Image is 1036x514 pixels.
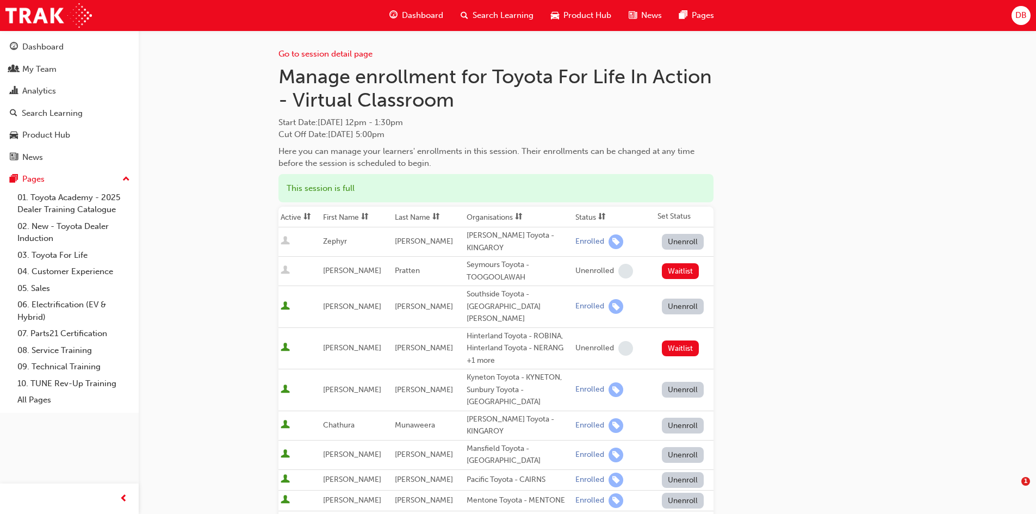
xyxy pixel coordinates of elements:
[122,172,130,187] span: up-icon
[278,129,384,139] span: Cut Off Date : [DATE] 5:00pm
[281,495,290,506] span: User is active
[464,207,573,227] th: Toggle SortBy
[609,382,623,397] span: learningRecordVerb_ENROLL-icon
[395,302,453,311] span: [PERSON_NAME]
[461,9,468,22] span: search-icon
[10,86,18,96] span: chart-icon
[278,174,714,203] div: This session is full
[22,129,70,141] div: Product Hub
[662,263,699,279] button: Waitlist
[323,302,381,311] span: [PERSON_NAME]
[395,343,453,352] span: [PERSON_NAME]
[662,418,704,434] button: Unenroll
[13,247,134,264] a: 03. Toyota For Life
[22,41,64,53] div: Dashboard
[609,448,623,462] span: learningRecordVerb_ENROLL-icon
[609,473,623,487] span: learningRecordVerb_ENROLL-icon
[13,280,134,297] a: 05. Sales
[395,237,453,246] span: [PERSON_NAME]
[323,450,381,459] span: [PERSON_NAME]
[281,385,290,395] span: User is active
[13,263,134,280] a: 04. Customer Experience
[13,392,134,408] a: All Pages
[662,493,704,509] button: Unenroll
[278,49,373,59] a: Go to session detail page
[609,493,623,508] span: learningRecordVerb_ENROLL-icon
[598,213,606,222] span: sorting-icon
[10,153,18,163] span: news-icon
[662,472,704,488] button: Unenroll
[281,343,290,354] span: User is active
[662,447,704,463] button: Unenroll
[10,175,18,184] span: pages-icon
[321,207,393,227] th: Toggle SortBy
[467,371,571,408] div: Kyneton Toyota - KYNETON, Sunbury Toyota - [GEOGRAPHIC_DATA]
[655,207,714,227] th: Set Status
[22,63,57,76] div: My Team
[575,343,614,354] div: Unenrolled
[4,37,134,57] a: Dashboard
[13,325,134,342] a: 07. Parts21 Certification
[10,65,18,75] span: people-icon
[575,301,604,312] div: Enrolled
[361,213,369,222] span: sorting-icon
[22,151,43,164] div: News
[432,213,440,222] span: sorting-icon
[395,450,453,459] span: [PERSON_NAME]
[467,288,571,325] div: Southside Toyota - [GEOGRAPHIC_DATA][PERSON_NAME]
[692,9,714,22] span: Pages
[323,237,347,246] span: Zephyr
[1021,477,1030,486] span: 1
[4,59,134,79] a: My Team
[4,169,134,189] button: Pages
[467,494,571,507] div: Mentone Toyota - MENTONE
[323,266,381,275] span: [PERSON_NAME]
[467,443,571,467] div: Mansfield Toyota - [GEOGRAPHIC_DATA]
[4,35,134,169] button: DashboardMy TeamAnalyticsSearch LearningProduct HubNews
[402,9,443,22] span: Dashboard
[629,9,637,22] span: news-icon
[609,234,623,249] span: learningRecordVerb_ENROLL-icon
[323,496,381,505] span: [PERSON_NAME]
[323,343,381,352] span: [PERSON_NAME]
[662,340,699,356] button: Waitlist
[999,477,1025,503] iframe: Intercom live chat
[381,4,452,27] a: guage-iconDashboard
[120,492,128,506] span: prev-icon
[278,116,714,129] span: Start Date :
[575,266,614,276] div: Unenrolled
[515,213,523,222] span: sorting-icon
[395,475,453,484] span: [PERSON_NAME]
[563,9,611,22] span: Product Hub
[395,385,453,394] span: [PERSON_NAME]
[609,418,623,433] span: learningRecordVerb_ENROLL-icon
[22,107,83,120] div: Search Learning
[393,207,464,227] th: Toggle SortBy
[573,207,655,227] th: Toggle SortBy
[22,85,56,97] div: Analytics
[4,147,134,168] a: News
[395,420,435,430] span: Munaweera
[575,475,604,485] div: Enrolled
[452,4,542,27] a: search-iconSearch Learning
[1012,6,1031,25] button: DB
[618,341,633,356] span: learningRecordVerb_NONE-icon
[323,385,381,394] span: [PERSON_NAME]
[467,230,571,254] div: [PERSON_NAME] Toyota - KINGAROY
[4,103,134,123] a: Search Learning
[10,42,18,52] span: guage-icon
[575,385,604,395] div: Enrolled
[278,65,714,112] h1: Manage enrollment for Toyota For Life In Action - Virtual Classroom
[618,264,633,278] span: learningRecordVerb_NONE-icon
[575,237,604,247] div: Enrolled
[575,450,604,460] div: Enrolled
[303,213,311,222] span: sorting-icon
[13,296,134,325] a: 06. Electrification (EV & Hybrid)
[641,9,662,22] span: News
[5,3,92,28] img: Trak
[13,342,134,359] a: 08. Service Training
[4,125,134,145] a: Product Hub
[575,420,604,431] div: Enrolled
[671,4,723,27] a: pages-iconPages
